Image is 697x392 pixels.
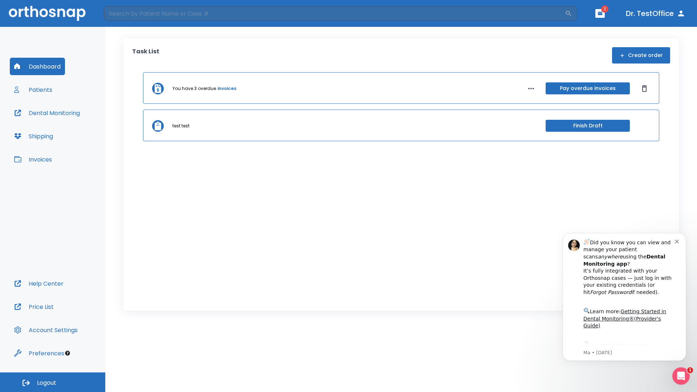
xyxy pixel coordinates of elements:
[10,298,58,315] button: Price List
[10,127,57,145] button: Shipping
[104,6,565,21] input: Search by Patient Name or Case #
[64,350,71,356] div: Tooltip anchor
[639,83,650,94] button: Dismiss
[546,82,630,94] button: Pay overdue invoices
[9,6,86,21] img: Orthosnap
[217,85,236,92] a: invoices
[672,367,690,385] iframe: Intercom live chat
[32,127,123,134] p: Message from Ma, sent 2w ago
[10,275,68,292] button: Help Center
[123,16,129,21] button: Dismiss notification
[546,120,630,132] button: Finish Draft
[172,85,216,92] p: You have 3 overdue
[132,47,159,64] p: Task List
[32,120,96,133] a: App Store
[687,367,693,373] span: 1
[612,47,670,64] button: Create order
[10,104,84,122] button: Dental Monitoring
[37,379,56,387] span: Logout
[10,81,57,98] button: Patients
[601,5,608,13] span: 1
[10,321,82,339] button: Account Settings
[10,58,65,75] button: Dashboard
[623,7,688,20] button: Dr. TestOffice
[32,118,123,155] div: Download the app: | ​ Let us know if you need help getting started!
[10,344,69,362] button: Preferences
[10,151,56,168] button: Invoices
[552,222,697,372] iframe: Intercom notifications message
[172,123,189,129] p: test test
